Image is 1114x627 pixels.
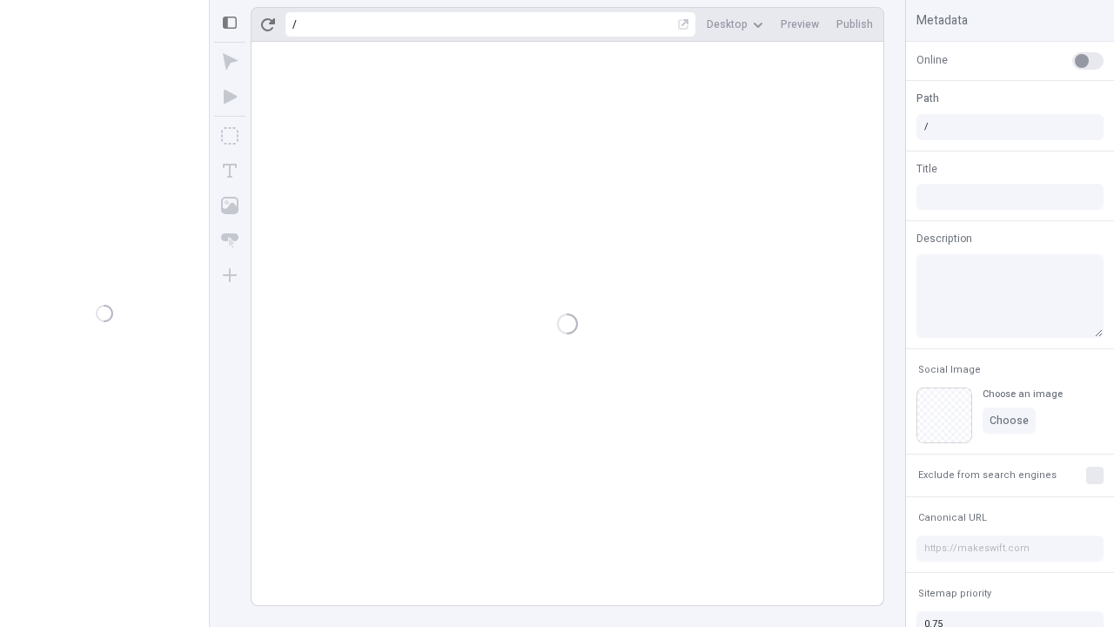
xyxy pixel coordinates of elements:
button: Canonical URL [915,508,990,529]
input: https://makeswift.com [916,536,1104,562]
span: Exclude from search engines [918,469,1057,482]
span: Preview [781,17,819,31]
button: Exclude from search engines [915,465,1060,486]
div: Choose an image [983,388,1063,401]
span: Description [916,231,972,246]
button: Image [214,190,245,221]
span: Online [916,52,948,68]
span: Sitemap priority [918,587,991,600]
button: Button [214,225,245,256]
button: Publish [829,11,880,37]
span: Title [916,161,937,177]
span: Choose [990,414,1029,428]
span: Social Image [918,363,981,376]
button: Text [214,155,245,186]
span: Canonical URL [918,511,987,524]
button: Choose [983,408,1036,434]
span: Desktop [707,17,748,31]
span: Path [916,91,939,106]
button: Desktop [700,11,770,37]
span: Publish [836,17,873,31]
button: Social Image [915,360,984,381]
button: Preview [774,11,826,37]
div: / [292,17,297,31]
button: Sitemap priority [915,583,995,604]
button: Box [214,120,245,152]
